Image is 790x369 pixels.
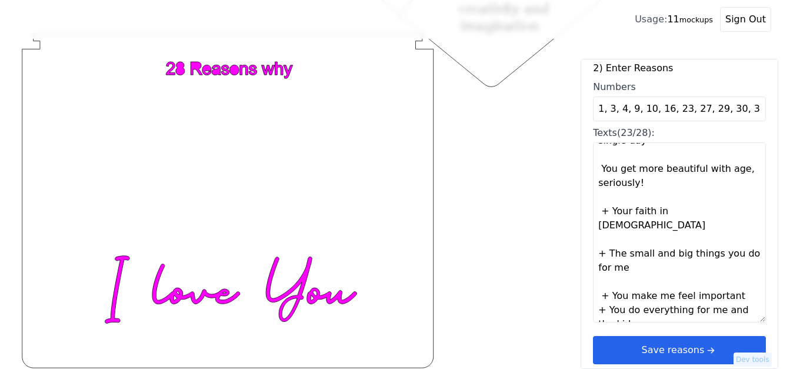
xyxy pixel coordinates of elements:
[593,80,766,94] div: Numbers
[617,127,655,138] span: (23/28):
[635,14,667,25] span: Usage:
[593,97,766,121] input: Numbers
[593,142,766,323] textarea: Texts(23/28):
[734,353,772,367] button: Dev tools
[704,344,717,357] svg: arrow right short
[593,61,766,75] label: 2) Enter Reasons
[593,126,766,140] div: Texts
[593,336,766,364] button: Save reasonsarrow right short
[635,12,713,26] div: 11
[720,7,771,32] button: Sign Out
[679,15,713,24] small: mockups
